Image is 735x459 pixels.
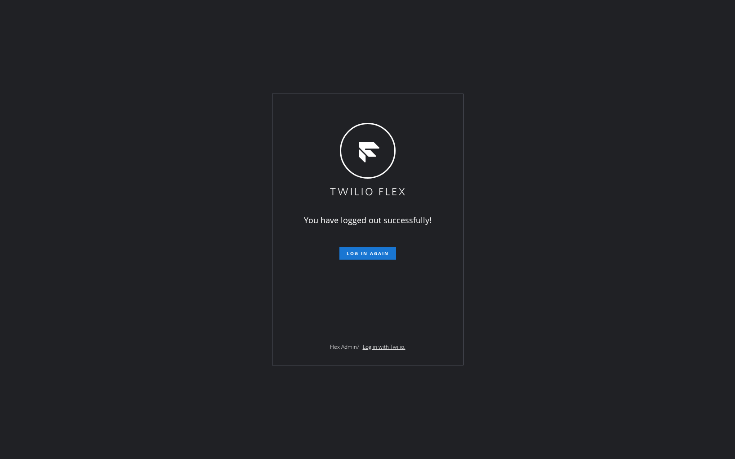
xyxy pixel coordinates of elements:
[347,250,389,256] span: Log in again
[339,247,396,260] button: Log in again
[304,215,432,225] span: You have logged out successfully!
[363,343,405,351] a: Log in with Twilio.
[330,343,359,351] span: Flex Admin?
